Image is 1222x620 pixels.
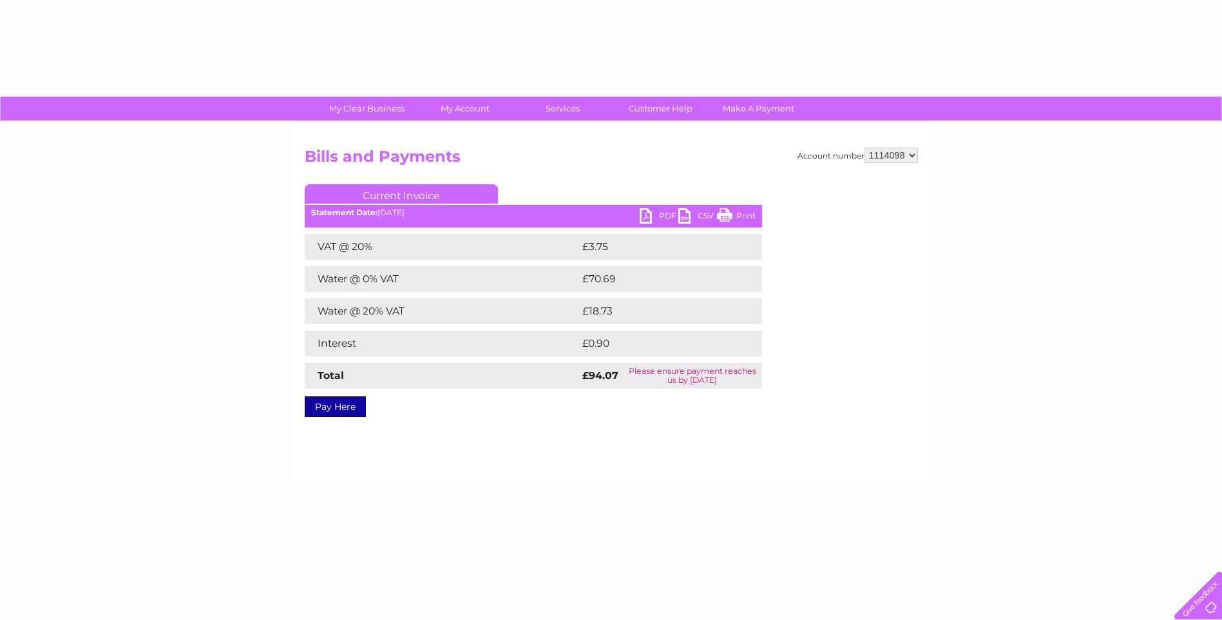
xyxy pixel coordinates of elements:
td: £18.73 [579,298,735,324]
a: PDF [640,208,678,227]
div: Account number [797,148,918,163]
b: Statement Date: [311,208,377,217]
strong: £94.07 [582,369,618,382]
div: [DATE] [305,208,762,217]
td: Water @ 0% VAT [305,266,579,292]
a: Services [510,97,616,121]
td: £70.69 [579,266,737,292]
a: Current Invoice [305,184,498,204]
td: £3.75 [579,234,732,260]
a: CSV [678,208,717,227]
h2: Bills and Payments [305,148,918,172]
a: Pay Here [305,396,366,417]
td: VAT @ 20% [305,234,579,260]
td: Interest [305,331,579,356]
td: Please ensure payment reaches us by [DATE] [623,363,762,389]
a: Make A Payment [705,97,812,121]
strong: Total [318,369,344,382]
a: My Account [412,97,518,121]
a: Print [717,208,756,227]
td: £0.90 [579,331,732,356]
a: My Clear Business [314,97,420,121]
a: Customer Help [607,97,714,121]
td: Water @ 20% VAT [305,298,579,324]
